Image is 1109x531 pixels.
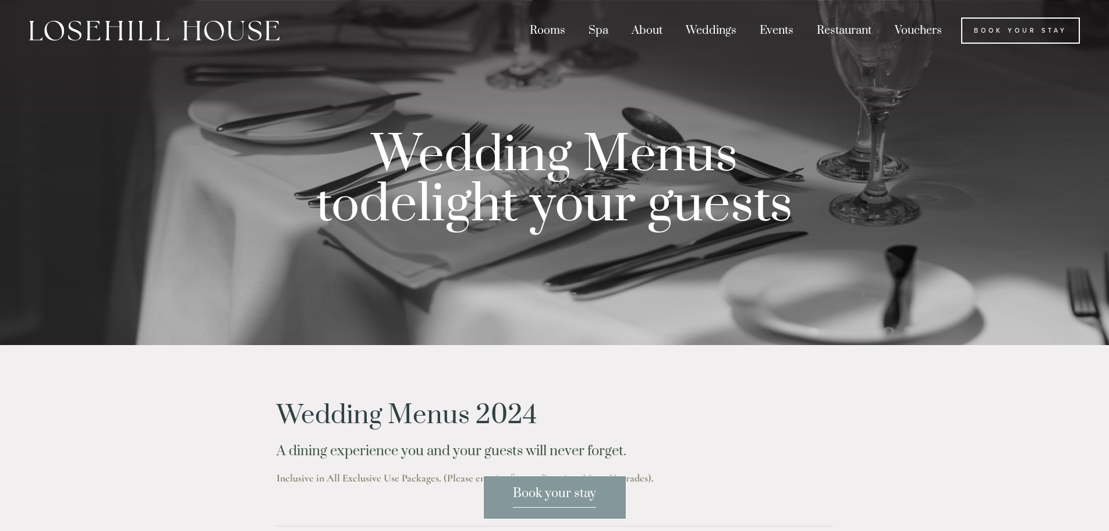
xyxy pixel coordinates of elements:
[749,17,804,44] div: Events
[578,17,619,44] div: Spa
[483,476,626,519] a: Book your stay
[277,469,833,487] p: Inclusive in All Exclusive Use Packages. (Please enquire for our Premium Menu Upgrades).
[277,444,833,459] h2: A dining experience you and your guests will never forget.
[519,17,576,44] div: Rooms
[621,17,673,44] div: About
[961,17,1080,44] a: Book Your Stay
[295,132,814,232] p: Wedding Menus to
[277,401,833,430] h1: Wedding Menus 2024
[806,17,882,44] div: Restaurant
[675,17,747,44] div: Weddings
[884,17,952,44] a: Vouchers
[513,486,596,508] span: Book your stay
[359,173,793,238] strong: delight your guests
[29,20,279,41] img: Losehill House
